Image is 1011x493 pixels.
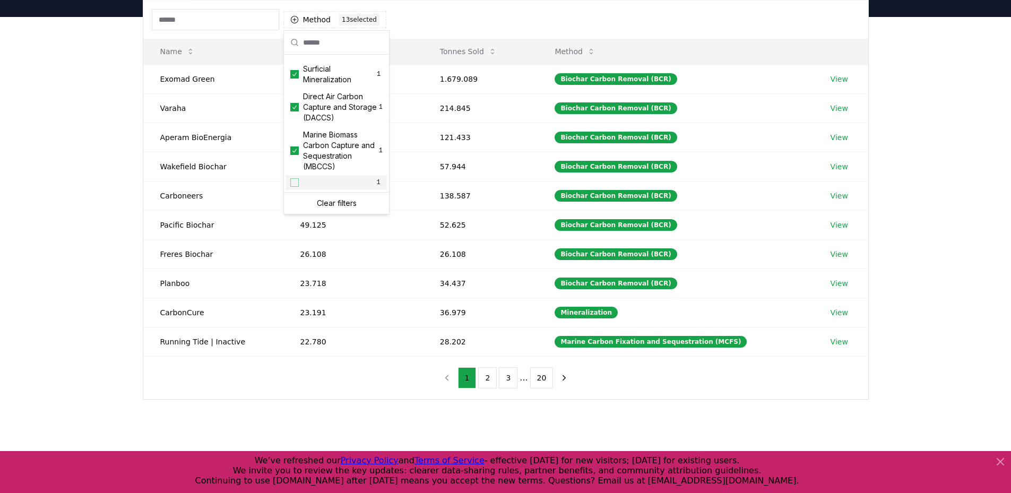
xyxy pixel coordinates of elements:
button: 20 [530,367,554,388]
td: 23.718 [283,269,423,298]
td: Pacific Biochar [143,210,283,239]
td: 138.587 [423,181,538,210]
span: 1 [379,103,383,111]
td: 28.202 [423,327,538,356]
div: Biochar Carbon Removal (BCR) [555,73,677,85]
span: Surficial Mineralization [303,64,375,85]
div: Biochar Carbon Removal (BCR) [555,248,677,260]
div: Biochar Carbon Removal (BCR) [555,278,677,289]
a: View [831,278,848,289]
div: Biochar Carbon Removal (BCR) [555,102,677,114]
span: 1 [379,146,383,155]
button: 3 [499,367,517,388]
td: Exomad Green [143,64,283,93]
li: ... [520,371,528,384]
button: Name [152,41,203,62]
div: Biochar Carbon Removal (BCR) [555,219,677,231]
td: Running Tide | Inactive [143,327,283,356]
button: 1 [458,367,477,388]
span: Direct Air Carbon Capture and Storage (DACCS) [303,91,379,123]
td: 121.433 [423,123,538,152]
td: CarbonCure [143,298,283,327]
td: 214.845 [423,93,538,123]
td: 1.679.089 [423,64,538,93]
td: 26.108 [283,239,423,269]
td: 49.125 [283,210,423,239]
button: 2 [478,367,497,388]
td: 52.625 [423,210,538,239]
button: Method13selected [283,11,386,28]
span: Marine Biomass Carbon Capture and Sequestration (MBCCS) [303,129,379,172]
a: View [831,191,848,201]
div: Biochar Carbon Removal (BCR) [555,161,677,172]
div: Biochar Carbon Removal (BCR) [555,132,677,143]
a: View [831,249,848,260]
button: Method [546,41,604,62]
div: 13 selected [339,14,379,25]
span: 1 [374,178,383,187]
button: next page [555,367,573,388]
td: 22.780 [283,327,423,356]
td: Planboo [143,269,283,298]
td: Freres Biochar [143,239,283,269]
td: Carboneers [143,181,283,210]
td: 36.979 [423,298,538,327]
a: View [831,307,848,318]
a: View [831,336,848,347]
a: View [831,74,848,84]
a: View [831,161,848,172]
td: 57.944 [423,152,538,181]
td: Aperam BioEnergia [143,123,283,152]
a: View [831,220,848,230]
div: Clear filters [286,195,387,212]
button: Tonnes Sold [431,41,505,62]
span: 1 [375,70,383,79]
td: 34.437 [423,269,538,298]
div: Mineralization [555,307,618,318]
td: 23.191 [283,298,423,327]
div: Biochar Carbon Removal (BCR) [555,190,677,202]
td: Varaha [143,93,283,123]
a: View [831,103,848,114]
div: Marine Carbon Fixation and Sequestration (MCFS) [555,336,747,348]
a: View [831,132,848,143]
td: Wakefield Biochar [143,152,283,181]
td: 26.108 [423,239,538,269]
